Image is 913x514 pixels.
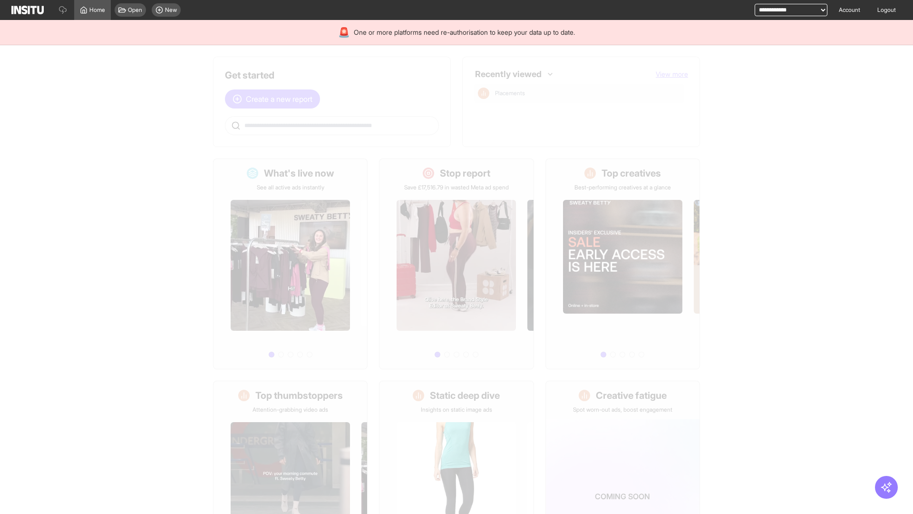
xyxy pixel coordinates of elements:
div: 🚨 [338,26,350,39]
span: Home [89,6,105,14]
img: Logo [11,6,44,14]
span: One or more platforms need re-authorisation to keep your data up to date. [354,28,575,37]
span: New [165,6,177,14]
span: Open [128,6,142,14]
